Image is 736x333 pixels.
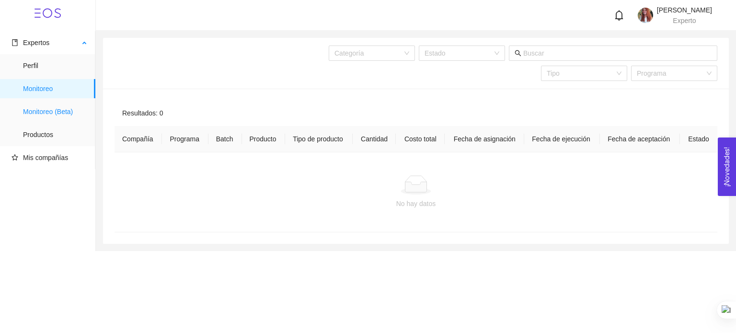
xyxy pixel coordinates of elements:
th: Compañía [115,126,162,152]
th: Fecha de asignación [445,126,524,152]
th: Batch [208,126,242,152]
th: Estado [680,126,717,152]
div: Resultados: 0 [115,100,717,126]
th: Producto [242,126,286,152]
span: book [11,39,18,46]
span: Monitoreo [23,79,88,98]
input: Buscar [523,48,712,58]
th: Fecha de aceptación [600,126,680,152]
th: Programa [162,126,208,152]
th: Cantidad [353,126,396,152]
span: bell [614,10,624,21]
th: Tipo de producto [285,126,353,152]
th: Fecha de ejecución [524,126,600,152]
div: No hay datos [122,198,710,209]
img: 1737483186629-306984160_183063980912595_5558518658375639473_n.jpg [638,8,653,23]
span: Mis compañías [23,154,68,161]
span: [PERSON_NAME] [657,6,712,14]
span: Productos [23,125,88,144]
span: search [515,50,521,57]
button: Open Feedback Widget [718,138,736,196]
th: Costo total [396,126,445,152]
span: Expertos [23,39,49,46]
span: Experto [673,17,696,24]
span: Perfil [23,56,88,75]
span: Monitoreo (Beta) [23,102,88,121]
span: star [11,154,18,161]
